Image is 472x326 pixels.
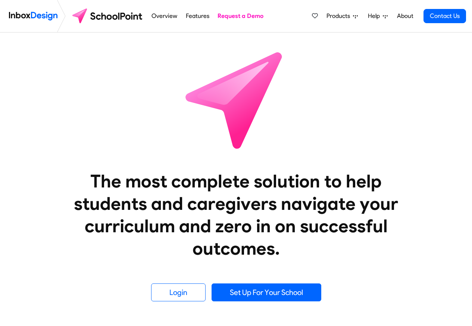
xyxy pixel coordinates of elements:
[323,9,361,24] a: Products
[151,283,206,301] a: Login
[59,170,413,260] heading: The most complete solution to help students and caregivers navigate your curriculum and zero in o...
[184,9,211,24] a: Features
[365,9,391,24] a: Help
[169,32,303,167] img: icon_schoolpoint.svg
[368,12,383,21] span: Help
[150,9,179,24] a: Overview
[326,12,353,21] span: Products
[69,7,147,25] img: schoolpoint logo
[395,9,415,24] a: About
[212,283,321,301] a: Set Up For Your School
[423,9,466,23] a: Contact Us
[216,9,266,24] a: Request a Demo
